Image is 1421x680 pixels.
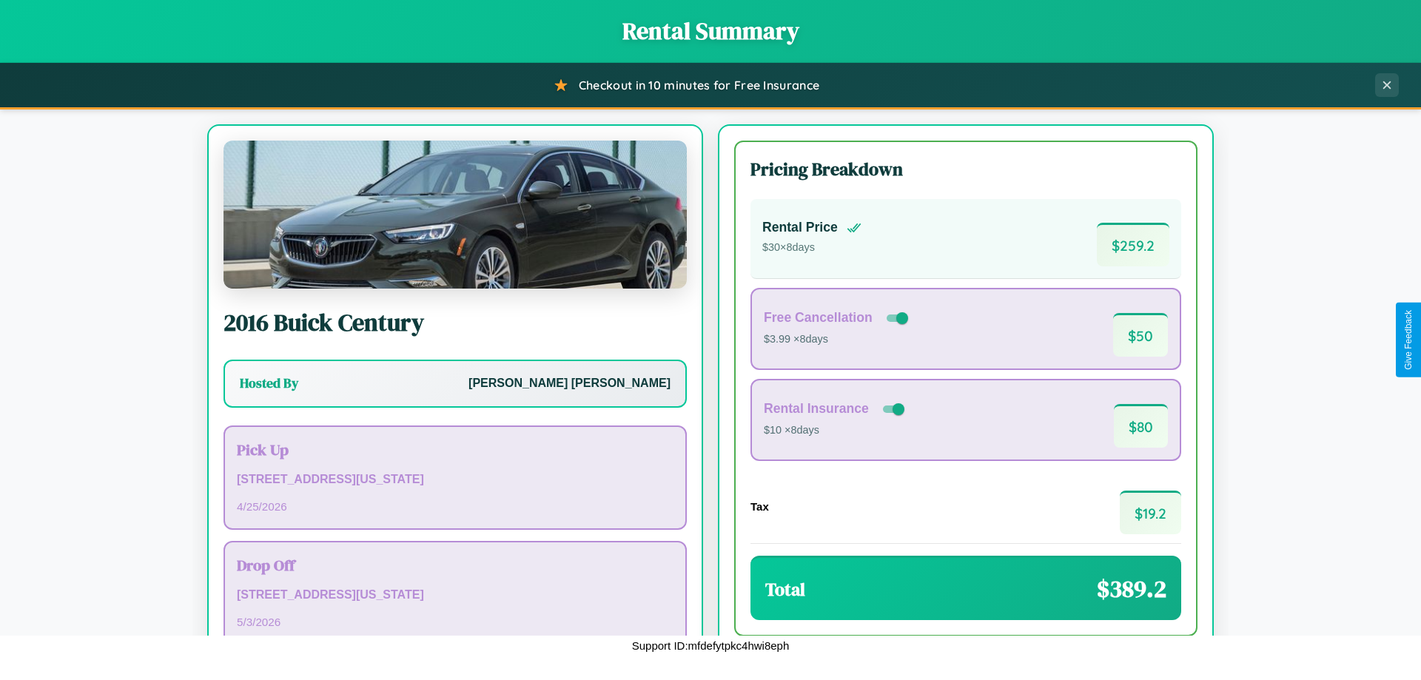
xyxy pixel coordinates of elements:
[750,500,769,513] h4: Tax
[1097,223,1169,266] span: $ 259.2
[237,612,673,632] p: 5 / 3 / 2026
[240,374,298,392] h3: Hosted By
[1120,491,1181,534] span: $ 19.2
[762,220,838,235] h4: Rental Price
[224,306,687,339] h2: 2016 Buick Century
[764,330,911,349] p: $3.99 × 8 days
[1114,404,1168,448] span: $ 80
[579,78,819,92] span: Checkout in 10 minutes for Free Insurance
[468,373,671,394] p: [PERSON_NAME] [PERSON_NAME]
[632,636,790,656] p: Support ID: mfdefytpkc4hwi8eph
[237,585,673,606] p: [STREET_ADDRESS][US_STATE]
[1403,310,1414,370] div: Give Feedback
[762,238,861,257] p: $ 30 × 8 days
[764,401,869,417] h4: Rental Insurance
[765,577,805,602] h3: Total
[750,157,1181,181] h3: Pricing Breakdown
[237,469,673,491] p: [STREET_ADDRESS][US_STATE]
[237,496,673,516] p: 4 / 25 / 2026
[237,439,673,460] h3: Pick Up
[237,554,673,576] h3: Drop Off
[15,15,1406,47] h1: Rental Summary
[1097,573,1166,605] span: $ 389.2
[764,421,907,440] p: $10 × 8 days
[1113,313,1168,357] span: $ 50
[764,310,873,326] h4: Free Cancellation
[224,141,687,289] img: Buick Century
